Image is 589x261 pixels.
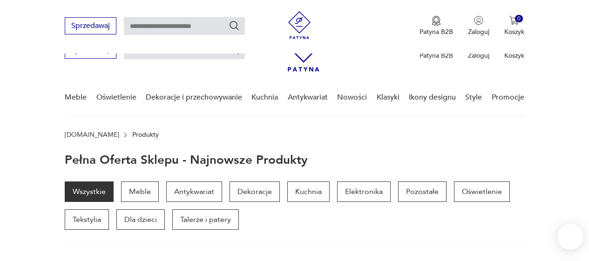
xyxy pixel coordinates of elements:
[432,16,441,26] img: Ikona medalu
[65,80,87,115] a: Meble
[146,80,242,115] a: Dekoracje i przechowywanie
[287,181,330,202] a: Kuchnia
[166,181,222,202] a: Antykwariat
[468,16,489,36] button: Zaloguj
[465,80,482,115] a: Style
[515,15,523,23] div: 0
[474,16,483,25] img: Ikonka użytkownika
[409,80,456,115] a: Ikony designu
[504,27,524,36] p: Koszyk
[65,209,109,230] a: Tekstylia
[96,80,136,115] a: Oświetlenie
[285,11,313,39] img: Patyna - sklep z meblami i dekoracjami vintage
[251,80,278,115] a: Kuchnia
[377,80,399,115] a: Klasyki
[468,27,489,36] p: Zaloguj
[337,80,367,115] a: Nowości
[65,131,119,139] a: [DOMAIN_NAME]
[116,209,165,230] a: Dla dzieci
[509,16,519,25] img: Ikona koszyka
[172,209,239,230] a: Talerze i patery
[468,51,489,60] p: Zaloguj
[229,20,240,31] button: Szukaj
[132,131,159,139] p: Produkty
[420,16,453,36] button: Patyna B2B
[65,154,308,167] h1: Pełna oferta sklepu - najnowsze produkty
[504,51,524,60] p: Koszyk
[454,181,510,202] a: Oświetlenie
[420,27,453,36] p: Patyna B2B
[420,51,453,60] p: Patyna B2B
[420,16,453,36] a: Ikona medaluPatyna B2B
[398,181,447,202] a: Pozostałe
[65,23,116,30] a: Sprzedawaj
[121,181,159,202] a: Meble
[65,47,116,54] a: Sprzedawaj
[288,80,328,115] a: Antykwariat
[65,17,116,34] button: Sprzedawaj
[65,181,114,202] a: Wszystkie
[504,16,524,36] button: 0Koszyk
[557,224,583,250] iframe: Smartsupp widget button
[230,181,280,202] a: Dekoracje
[337,181,391,202] a: Elektronika
[492,80,524,115] a: Promocje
